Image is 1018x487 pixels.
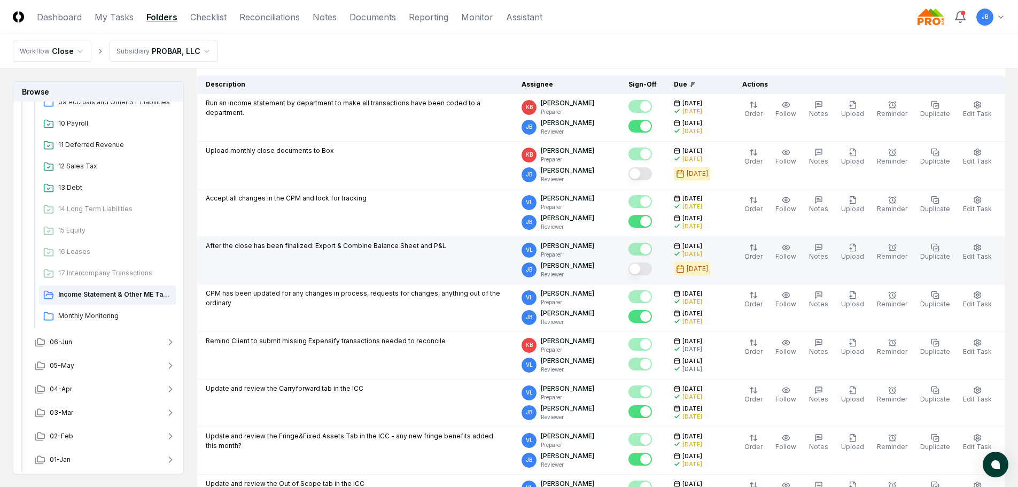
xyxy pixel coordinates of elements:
[744,205,763,213] span: Order
[877,205,907,213] span: Reminder
[541,128,594,136] p: Reviewer
[674,80,717,89] div: Due
[526,456,532,464] span: JB
[877,347,907,355] span: Reminder
[841,395,864,403] span: Upload
[541,393,594,401] p: Preparer
[58,119,172,128] span: 10 Payroll
[541,384,594,393] p: [PERSON_NAME]
[39,114,176,134] a: 10 Payroll
[875,241,910,264] button: Reminder
[682,222,702,230] div: [DATE]
[58,226,172,235] span: 15 Equity
[807,98,830,121] button: Notes
[20,47,50,56] div: Workflow
[239,11,300,24] a: Reconciliations
[682,405,702,413] span: [DATE]
[809,205,828,213] span: Notes
[773,431,798,454] button: Follow
[961,98,994,121] button: Edit Task
[95,11,134,24] a: My Tasks
[918,146,952,168] button: Duplicate
[918,98,952,121] button: Duplicate
[775,347,796,355] span: Follow
[620,75,665,94] th: Sign-Off
[26,424,184,448] button: 02-Feb
[963,347,992,355] span: Edit Task
[541,366,594,374] p: Reviewer
[526,313,532,321] span: JB
[809,443,828,451] span: Notes
[775,395,796,403] span: Follow
[839,98,866,121] button: Upload
[682,365,702,373] div: [DATE]
[963,205,992,213] span: Edit Task
[920,205,950,213] span: Duplicate
[206,289,504,308] p: CPM has been updated for any changes in process, requests for changes, anything out of the ordinary
[918,241,952,264] button: Duplicate
[206,194,367,203] p: Accept all changes in the CPM and lock for tracking
[961,289,994,311] button: Edit Task
[682,119,702,127] span: [DATE]
[744,110,763,118] span: Order
[682,357,702,365] span: [DATE]
[541,451,594,461] p: [PERSON_NAME]
[628,195,652,208] button: Mark complete
[807,241,830,264] button: Notes
[526,361,533,369] span: VL
[682,345,702,353] div: [DATE]
[58,140,172,150] span: 11 Deferred Revenue
[190,11,227,24] a: Checklist
[541,431,594,441] p: [PERSON_NAME]
[839,384,866,406] button: Upload
[58,183,172,192] span: 13 Debt
[875,384,910,406] button: Reminder
[841,347,864,355] span: Upload
[526,389,533,397] span: VL
[841,443,864,451] span: Upload
[13,11,24,22] img: Logo
[628,215,652,228] button: Mark complete
[526,341,533,349] span: KB
[541,289,594,298] p: [PERSON_NAME]
[809,157,828,165] span: Notes
[682,413,702,421] div: [DATE]
[744,252,763,260] span: Order
[541,356,594,366] p: [PERSON_NAME]
[682,310,702,318] span: [DATE]
[26,377,184,401] button: 04-Apr
[541,346,594,354] p: Preparer
[682,203,702,211] div: [DATE]
[918,194,952,216] button: Duplicate
[628,358,652,370] button: Mark complete
[39,179,176,198] a: 13 Debt
[50,431,73,441] span: 02-Feb
[839,336,866,359] button: Upload
[839,146,866,168] button: Upload
[773,98,798,121] button: Follow
[526,198,533,206] span: VL
[877,110,907,118] span: Reminder
[206,384,363,393] p: Update and review the Carryforward tab in the ICC
[39,264,176,283] a: 17 Intercompany Transactions
[982,13,988,21] span: JB
[809,395,828,403] span: Notes
[682,107,702,115] div: [DATE]
[918,384,952,406] button: Duplicate
[541,318,594,326] p: Reviewer
[628,262,652,275] button: Mark complete
[841,157,864,165] span: Upload
[961,431,994,454] button: Edit Task
[877,300,907,308] span: Reminder
[744,443,763,451] span: Order
[918,336,952,359] button: Duplicate
[775,252,796,260] span: Follow
[875,98,910,121] button: Reminder
[961,336,994,359] button: Edit Task
[839,241,866,264] button: Upload
[313,11,337,24] a: Notes
[961,241,994,264] button: Edit Task
[918,431,952,454] button: Duplicate
[682,337,702,345] span: [DATE]
[526,171,532,179] span: JB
